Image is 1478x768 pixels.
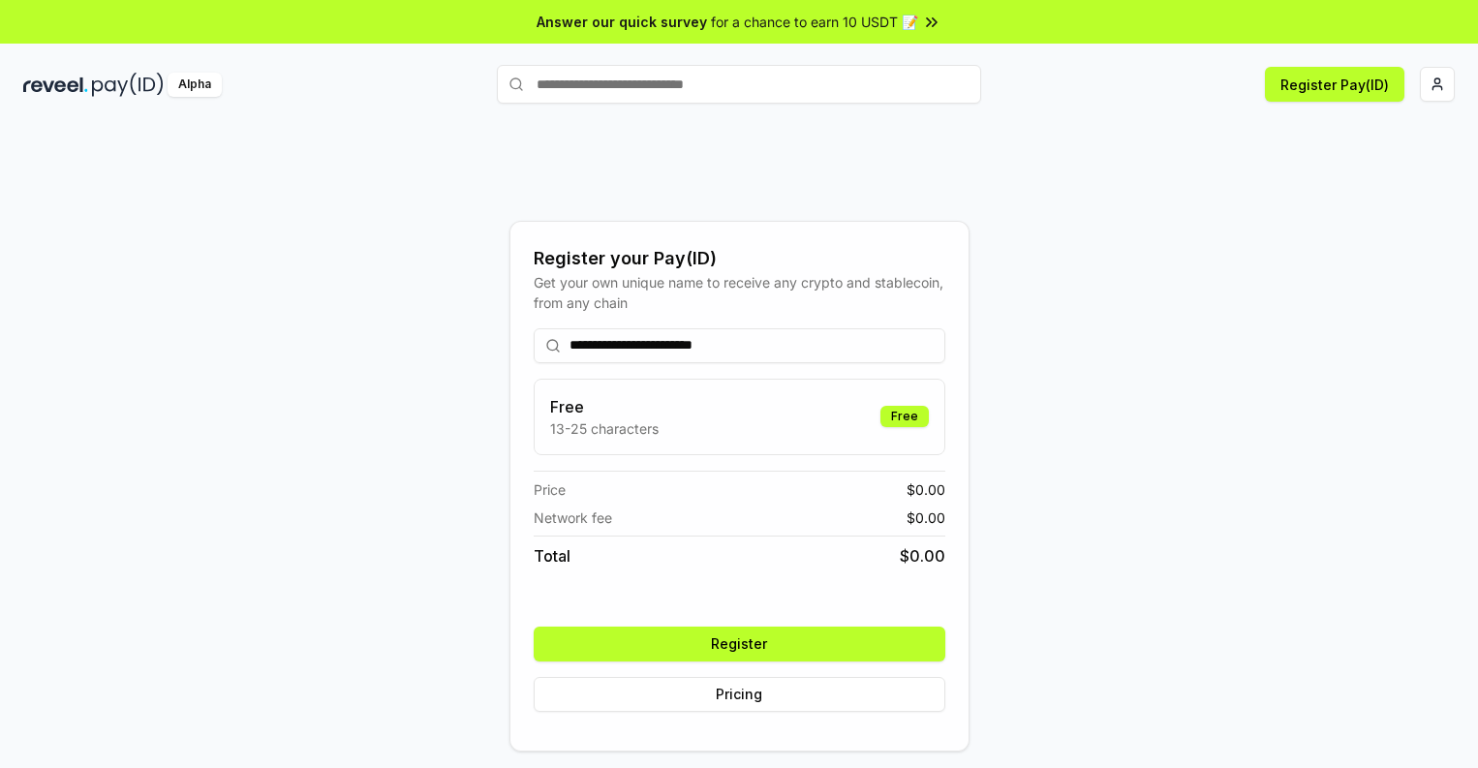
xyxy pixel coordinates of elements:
[92,73,164,97] img: pay_id
[534,544,570,568] span: Total
[534,479,566,500] span: Price
[907,507,945,528] span: $ 0.00
[1265,67,1404,102] button: Register Pay(ID)
[900,544,945,568] span: $ 0.00
[711,12,918,32] span: for a chance to earn 10 USDT 📝
[550,395,659,418] h3: Free
[534,507,612,528] span: Network fee
[534,627,945,661] button: Register
[550,418,659,439] p: 13-25 characters
[534,677,945,712] button: Pricing
[880,406,929,427] div: Free
[534,245,945,272] div: Register your Pay(ID)
[537,12,707,32] span: Answer our quick survey
[907,479,945,500] span: $ 0.00
[534,272,945,313] div: Get your own unique name to receive any crypto and stablecoin, from any chain
[168,73,222,97] div: Alpha
[23,73,88,97] img: reveel_dark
